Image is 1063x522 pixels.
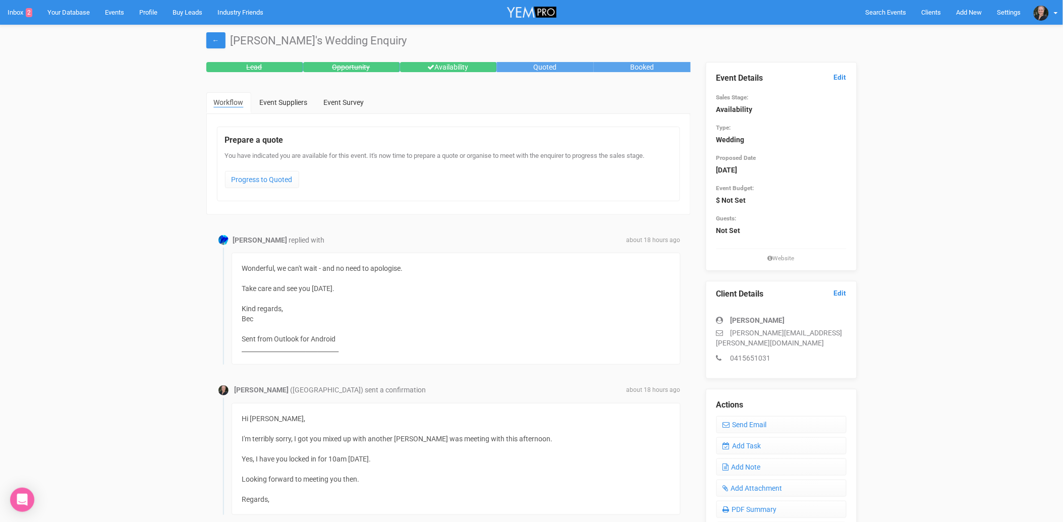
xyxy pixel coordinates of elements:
[716,196,746,204] strong: $ Not Set
[235,386,289,394] strong: [PERSON_NAME]
[206,35,857,47] h1: [PERSON_NAME]'s Wedding Enquiry
[289,236,325,244] span: replied with
[716,226,741,235] strong: Not Set
[716,94,749,101] small: Sales Stage:
[716,136,745,144] strong: Wedding
[242,414,670,504] div: Hi [PERSON_NAME], I'm terribly sorry, I got you mixed up with another [PERSON_NAME] was meeting w...
[716,105,753,113] strong: Availability
[716,328,847,348] p: [PERSON_NAME][EMAIL_ADDRESS][PERSON_NAME][DOMAIN_NAME]
[1034,6,1049,21] img: open-uri20250213-2-1m688p0
[400,62,497,72] div: Availability
[594,62,691,72] div: Booked
[252,92,315,112] a: Event Suppliers
[716,215,737,222] small: Guests:
[716,73,847,84] legend: Event Details
[316,92,372,112] a: Event Survey
[716,124,731,131] small: Type:
[206,62,303,72] div: Lead
[731,316,785,324] strong: [PERSON_NAME]
[716,480,847,497] a: Add Attachment
[716,399,847,411] legend: Actions
[497,62,594,72] div: Quoted
[225,171,299,188] a: Progress to Quoted
[10,488,34,512] div: Open Intercom Messenger
[716,185,754,192] small: Event Budget:
[716,501,847,518] a: PDF Summary
[206,92,251,113] a: Workflow
[242,345,339,353] : ________________________________
[225,135,672,146] legend: Prepare a quote
[834,73,847,82] a: Edit
[716,353,847,363] p: 0415651031
[627,236,681,245] span: about 18 hours ago
[922,9,941,16] span: Clients
[26,8,32,17] span: 2
[957,9,982,16] span: Add New
[866,9,907,16] span: Search Events
[218,385,229,395] img: open-uri20250213-2-1m688p0
[627,386,681,394] span: about 18 hours ago
[225,151,672,193] div: You have indicated you are available for this event. It's now time to prepare a quote or organise...
[716,437,847,454] a: Add Task
[206,32,226,48] a: ←
[716,288,847,300] legend: Client Details
[716,458,847,476] a: Add Note
[716,166,738,174] strong: [DATE]
[218,235,229,245] img: Profile Image
[291,386,426,394] span: ([GEOGRAPHIC_DATA]) sent a confirmation
[232,253,681,365] div: Wonderful, we can't wait - and no need to apologise. Take care and see you [DATE]. Kind regards, ...
[716,254,847,263] small: Website
[716,154,756,161] small: Proposed Date
[303,62,400,72] div: Opportunity
[834,288,847,298] a: Edit
[716,416,847,433] a: Send Email
[233,236,288,244] strong: [PERSON_NAME]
